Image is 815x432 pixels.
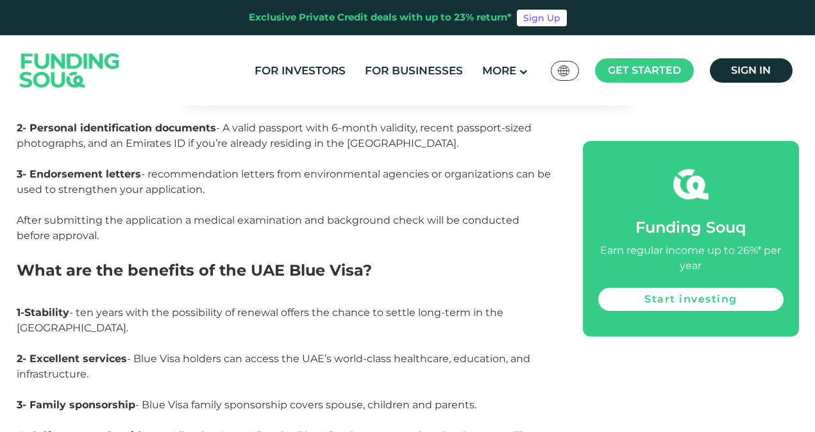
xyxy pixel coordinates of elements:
[608,64,681,76] span: Get started
[17,399,476,411] span: - Blue Visa family sponsorship covers spouse, children and parents.
[249,10,512,25] div: Exclusive Private Credit deals with up to 23% return*
[517,10,567,26] a: Sign Up
[362,60,466,81] a: For Businesses
[251,60,349,81] a: For Investors
[17,306,69,319] strong: 1-Stability
[17,214,519,242] span: After submitting the application a medical examination and background check will be conducted bef...
[17,122,216,134] strong: 2- Personal identification documents
[731,64,771,76] span: Sign in
[598,288,783,311] a: Start investing
[17,122,532,149] span: - A valid passport with 6-month validity, recent passport-sized photographs, and an Emirates ID i...
[635,218,746,237] span: Funding Souq
[17,353,530,380] span: - Blue Visa holders can access the UAE’s world-class healthcare, education, and infrastructure.
[17,168,141,180] strong: 3- Endorsement letters
[558,65,569,76] img: SA Flag
[598,243,783,274] div: Earn regular income up to 26%* per year
[17,168,551,195] span: - recommendation letters from environmental agencies or organizations can be used to strengthen y...
[482,64,516,77] span: More
[17,261,372,279] span: What are the benefits of the UAE Blue Visa?
[17,306,503,334] span: - ten years with the possibility of renewal offers the chance to settle long-term in the [GEOGRAP...
[673,167,709,202] img: fsicon
[7,38,133,103] img: Logo
[17,399,135,411] strong: 3- Family sponsorship
[710,58,793,83] a: Sign in
[17,353,127,365] strong: 2- Excellent services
